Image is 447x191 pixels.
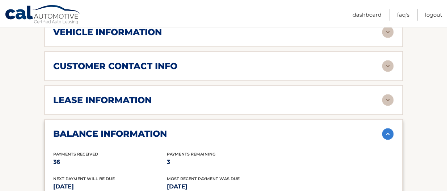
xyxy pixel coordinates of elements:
[382,26,394,38] img: accordion-rest.svg
[54,177,115,182] span: Next Payment will be due
[167,157,280,167] p: 3
[167,152,215,157] span: Payments Remaining
[54,95,152,106] h2: lease information
[54,61,178,72] h2: customer contact info
[54,152,98,157] span: Payments Received
[382,60,394,72] img: accordion-rest.svg
[425,9,442,21] a: Logout
[382,128,394,140] img: accordion-active.svg
[54,129,167,140] h2: balance information
[54,27,162,38] h2: vehicle information
[167,177,240,182] span: Most Recent Payment Was Due
[5,5,81,26] a: Cal Automotive
[353,9,381,21] a: Dashboard
[54,157,167,167] p: 36
[397,9,409,21] a: FAQ's
[382,94,394,106] img: accordion-rest.svg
